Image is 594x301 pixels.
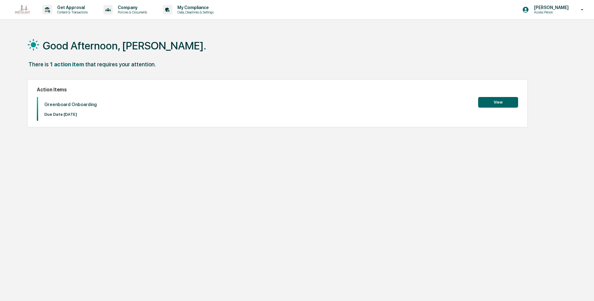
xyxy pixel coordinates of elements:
[478,99,518,105] a: View
[44,102,97,107] p: Greenboard Onboarding
[529,10,572,14] p: Access Person
[113,10,150,14] p: Policies & Documents
[43,39,206,52] h1: Good Afternoon, [PERSON_NAME].
[172,10,217,14] p: Data, Deadlines & Settings
[28,61,49,68] div: There is
[37,87,518,93] h2: Action Items
[52,5,91,10] p: Get Approval
[85,61,156,68] div: that requires your attention.
[44,112,97,117] p: Due Date: [DATE]
[478,97,518,108] button: View
[172,5,217,10] p: My Compliance
[50,61,84,68] div: 1 action item
[15,5,30,14] img: logo
[529,5,572,10] p: [PERSON_NAME]
[113,5,150,10] p: Company
[52,10,91,14] p: Content & Transactions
